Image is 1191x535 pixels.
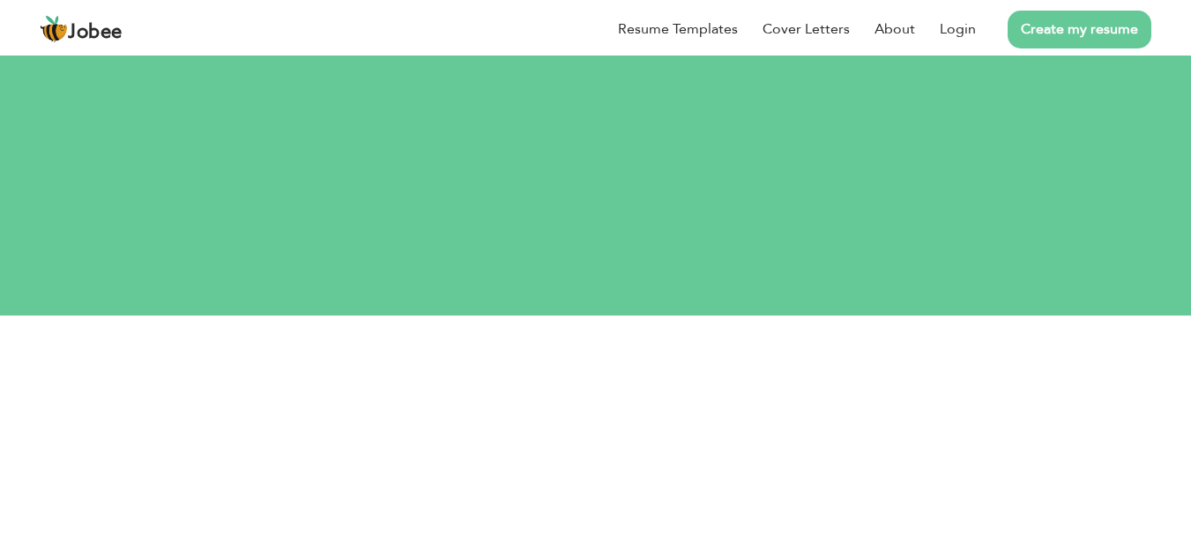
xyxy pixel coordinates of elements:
a: Jobee [40,15,123,43]
img: jobee.io [40,15,68,43]
h1: Login your account. [120,256,1072,301]
a: Create my resume [1008,11,1151,48]
a: Login [940,19,976,40]
span: Jobee [68,23,123,42]
input: Email [283,415,908,450]
a: Cover Letters [763,19,850,40]
a: About [875,19,915,40]
h2: Let's do this! [120,192,1072,238]
a: Resume Templates [618,19,738,40]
